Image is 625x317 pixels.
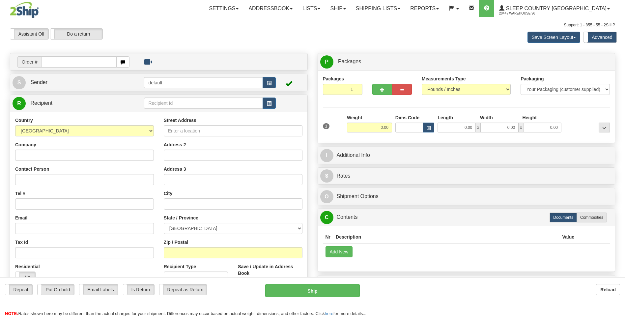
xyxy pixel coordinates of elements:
[320,190,613,203] a: OShipment Options
[395,114,419,121] label: Dims Code
[438,114,453,121] label: Length
[164,125,302,136] input: Enter a location
[504,6,607,11] span: Sleep Country [GEOGRAPHIC_DATA]
[323,123,330,129] span: 1
[13,76,26,89] span: S
[320,211,613,224] a: CContents
[320,211,333,224] span: C
[30,79,47,85] span: Sender
[522,114,537,121] label: Height
[527,32,580,43] button: Save Screen Layout
[325,311,333,316] a: here
[320,55,613,69] a: P Packages
[144,77,263,88] input: Sender Id
[326,246,353,257] button: Add New
[320,190,333,203] span: O
[13,76,144,89] a: S Sender
[13,97,129,110] a: R Recipient
[15,239,28,245] label: Tax Id
[347,114,362,121] label: Weight
[164,190,172,197] label: City
[5,284,32,295] label: Repeat
[5,311,18,316] span: NOTE:
[320,169,613,183] a: $Rates
[15,117,33,124] label: Country
[320,149,613,162] a: IAdditional Info
[15,141,36,148] label: Company
[164,263,196,270] label: Recipient Type
[333,231,559,243] th: Description
[320,169,333,183] span: $
[559,231,577,243] th: Value
[265,284,359,297] button: Ship
[596,284,620,295] button: Reload
[15,215,27,221] label: Email
[610,125,624,192] iframe: chat widget
[599,123,610,132] div: ...
[10,22,615,28] div: Support: 1 - 855 - 55 - 2SHIP
[476,123,480,132] span: x
[323,75,344,82] label: Packages
[144,98,263,109] input: Recipient Id
[38,284,74,295] label: Put On hold
[298,0,325,17] a: Lists
[123,284,154,295] label: Is Return
[519,123,523,132] span: x
[320,149,333,162] span: I
[15,272,35,282] label: No
[164,215,198,221] label: State / Province
[10,29,48,39] label: Assistant Off
[351,0,405,17] a: Shipping lists
[15,190,25,197] label: Tel #
[13,97,26,110] span: R
[159,284,207,295] label: Repeat as Return
[480,114,493,121] label: Width
[164,141,186,148] label: Address 2
[15,166,49,172] label: Contact Person
[499,10,549,17] span: 2044 / Warehouse 96
[550,213,577,222] label: Documents
[238,263,302,276] label: Save / Update in Address Book
[50,29,102,39] label: Do a return
[164,166,186,172] label: Address 3
[494,0,615,17] a: Sleep Country [GEOGRAPHIC_DATA] 2044 / Warehouse 96
[600,287,616,292] b: Reload
[30,100,52,106] span: Recipient
[10,2,39,18] img: logo2044.jpg
[15,263,40,270] label: Residential
[17,56,41,68] span: Order #
[325,0,351,17] a: Ship
[338,59,361,64] span: Packages
[320,55,333,69] span: P
[79,284,118,295] label: Email Labels
[204,0,243,17] a: Settings
[521,75,544,82] label: Packaging
[323,231,333,243] th: Nr
[243,0,298,17] a: Addressbook
[422,75,466,82] label: Measurements Type
[164,239,188,245] label: Zip / Postal
[405,0,444,17] a: Reports
[577,213,607,222] label: Commodities
[164,117,196,124] label: Street Address
[584,32,616,43] label: Advanced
